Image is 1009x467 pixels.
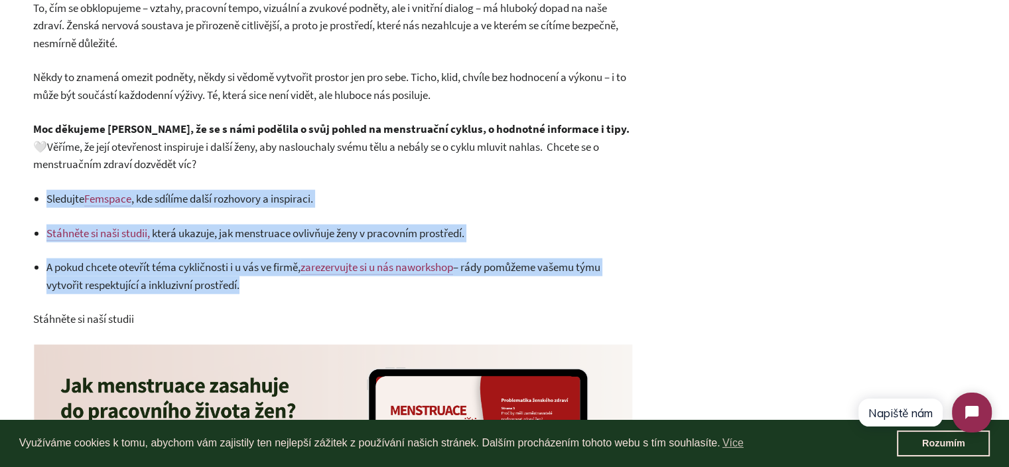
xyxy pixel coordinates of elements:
[301,260,407,275] a: zarezervujte si u nás na
[33,312,134,326] span: Stáhněte si naší studii
[846,381,1003,444] iframe: Tidio Chat
[46,191,313,207] span: Sledujte , kde sdílíme další rozhovory a inspiraci.
[33,140,47,154] span: 🤍
[33,122,630,136] strong: Moc děkujeme [PERSON_NAME], že se s námi podělila o svůj pohled na menstruační cyklus, o hodnotné...
[33,70,626,102] span: Někdy to znamená omezit podněty, někdy si vědomě vytvořit prostor jen pro sebe. Ticho, klid, chví...
[33,1,618,50] span: To, čím se obklopujeme – vztahy, pracovní tempo, vizuální a zvukové podněty, ale i vnitřní dialog...
[407,260,453,275] a: workshop
[152,226,464,240] span: která ukazuje, jak menstruace ovlivňuje ženy v pracovním prostředí.
[46,260,600,292] span: – rády pomůžeme vašemu týmu vytvořit respektující a inkluzivní prostředí.
[46,260,407,275] span: A pokud chcete otevřít téma cykličnosti i u vás ve firmě,
[84,191,131,207] a: Femspace
[33,140,599,172] span: Věříme, že její otevřenost inspiruje i další ženy, aby naslouchaly svému tělu a nebály se o cyklu...
[46,226,150,241] a: Stáhněte si naši studii,
[720,433,746,453] a: learn more about cookies
[407,260,453,274] span: workshop
[19,433,897,453] span: Využíváme cookies k tomu, abychom vám zajistily ten nejlepší zážitek z používání našich stránek. ...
